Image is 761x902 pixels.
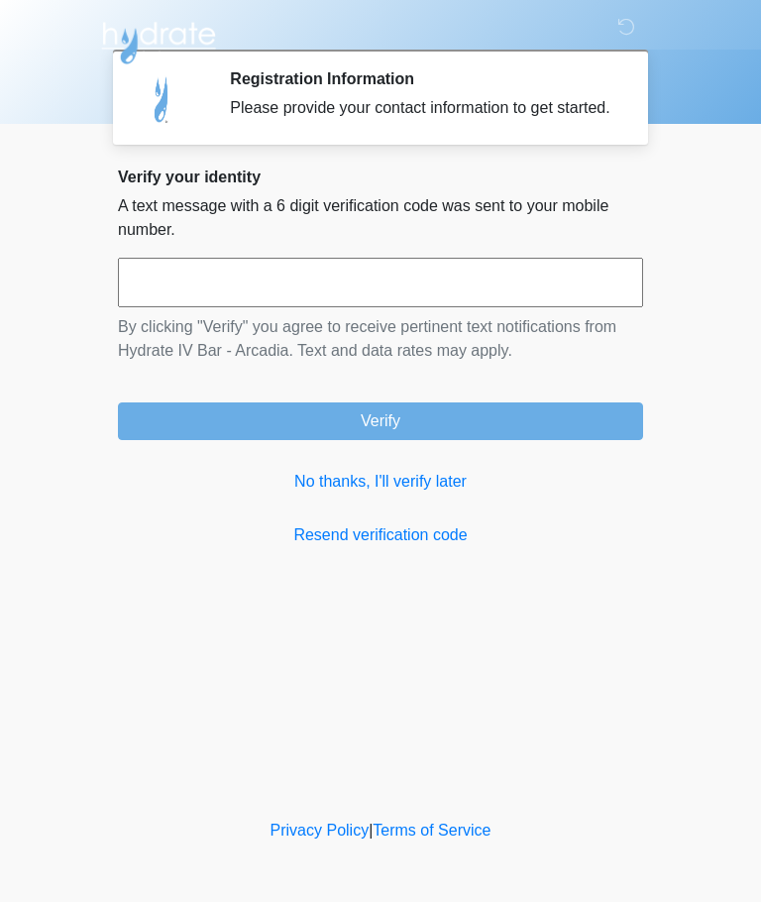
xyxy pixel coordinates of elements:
img: Hydrate IV Bar - Arcadia Logo [98,15,219,65]
a: | [369,822,373,839]
a: Privacy Policy [271,822,370,839]
img: Agent Avatar [133,69,192,129]
h2: Verify your identity [118,168,643,186]
p: By clicking "Verify" you agree to receive pertinent text notifications from Hydrate IV Bar - Arca... [118,315,643,363]
p: A text message with a 6 digit verification code was sent to your mobile number. [118,194,643,242]
a: No thanks, I'll verify later [118,470,643,494]
a: Resend verification code [118,523,643,547]
button: Verify [118,402,643,440]
a: Terms of Service [373,822,490,839]
div: Please provide your contact information to get started. [230,96,613,120]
